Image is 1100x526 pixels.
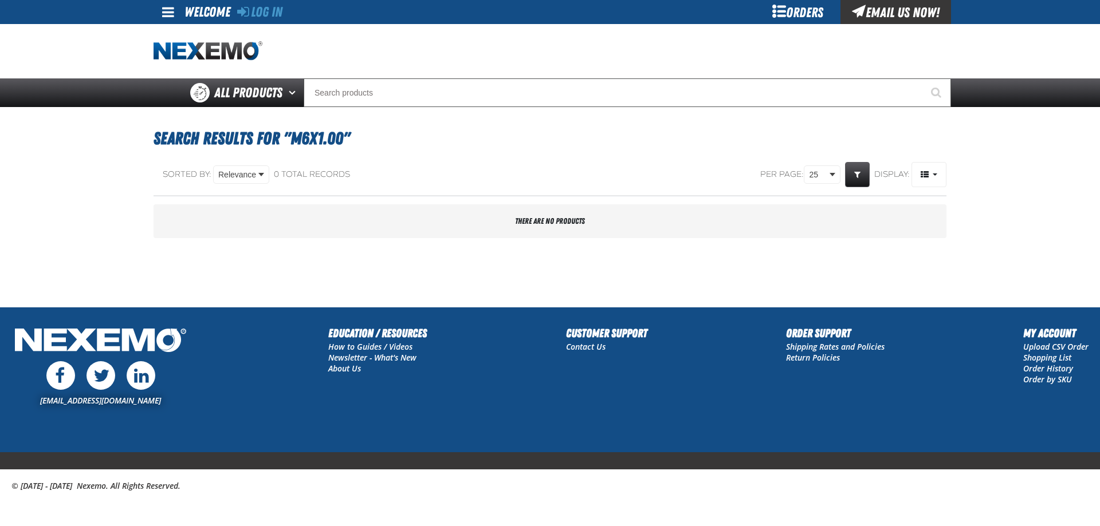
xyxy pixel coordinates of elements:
[922,78,951,107] button: Start Searching
[237,4,282,20] a: Log In
[912,162,946,187] button: Product Grid Views Toolbar
[1023,325,1089,342] h2: My Account
[328,341,412,352] a: How to Guides / Videos
[760,169,804,180] span: Per page:
[1023,341,1089,352] a: Upload CSV Order
[154,41,262,61] a: Home
[304,78,951,107] input: Search
[163,169,211,179] span: Sorted By:
[515,216,585,226] span: There are no products
[214,82,282,103] span: All Products
[328,352,417,363] a: Newsletter - What's New
[154,123,946,154] h1: Search Results for "M6X1.00"
[1023,363,1073,374] a: Order History
[786,341,885,352] a: Shipping Rates and Policies
[845,162,870,187] a: Expand or Collapse Grid Filters
[874,169,910,179] span: Display:
[11,325,190,358] img: Nexemo Logo
[328,325,427,342] h2: Education / Resources
[912,163,946,187] span: Product Grid Views Toolbar
[1023,352,1071,363] a: Shopping List
[1023,374,1072,385] a: Order by SKU
[786,325,885,342] h2: Order Support
[786,352,840,363] a: Return Policies
[218,169,256,181] span: Relevance
[40,395,161,406] a: [EMAIL_ADDRESS][DOMAIN_NAME]
[809,169,827,181] span: 25
[154,41,262,61] img: Nexemo logo
[566,325,647,342] h2: Customer Support
[328,363,361,374] a: About Us
[274,169,350,180] div: 0 total records
[566,341,606,352] a: Contact Us
[285,78,304,107] button: Open All Products pages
